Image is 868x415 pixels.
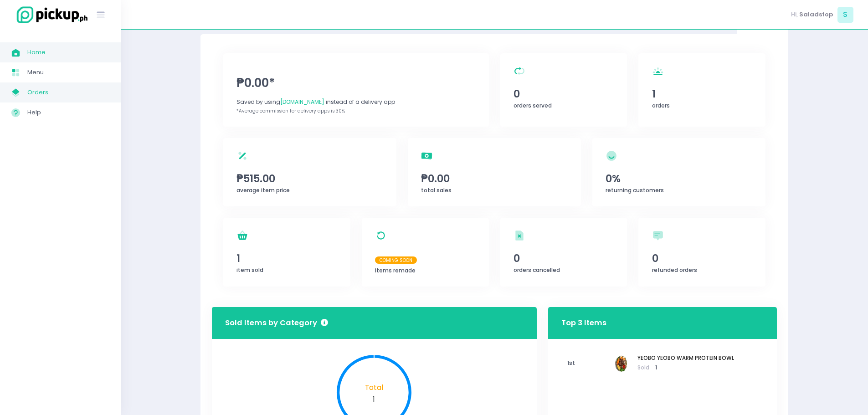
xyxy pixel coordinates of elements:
[236,251,337,266] span: 1
[791,10,798,19] span: Hi,
[514,266,560,274] span: orders cancelled
[27,107,109,118] span: Help
[223,138,396,206] a: ₱515.00average item price
[612,354,630,373] img: YEOBO YEOBO WARM PROTEIN BOWL
[514,102,552,109] span: orders served
[500,218,627,287] a: 0orders cancelled
[655,364,657,371] span: 1
[606,186,664,194] span: returning customers
[652,251,752,266] span: 0
[223,218,350,287] a: 1item sold
[514,86,614,102] span: 0
[27,87,109,98] span: Orders
[514,251,614,266] span: 0
[225,318,328,329] h3: Sold Items by Category
[236,186,290,194] span: average item price
[421,186,452,194] span: total sales
[236,266,263,274] span: item sold
[236,74,475,92] span: ₱0.00*
[561,354,612,374] span: 1st
[375,256,417,264] span: Coming Soon
[11,5,89,25] img: logo
[637,354,734,363] span: YEOBO YEOBO WARM PROTEIN BOWL
[561,310,606,336] h3: Top 3 Items
[280,98,324,106] span: [DOMAIN_NAME]
[606,171,752,186] span: 0%
[236,98,475,106] div: Saved by using instead of a delivery app
[236,108,345,114] span: *Average commission for delivery apps is 30%
[637,364,734,372] span: Sold
[27,46,109,58] span: Home
[592,138,765,206] a: 0%returning customers
[236,171,383,186] span: ₱515.00
[652,86,752,102] span: 1
[652,266,697,274] span: refunded orders
[421,171,568,186] span: ₱0.00
[837,7,853,23] span: S
[500,53,627,127] a: 0orders served
[27,67,109,78] span: Menu
[408,138,581,206] a: ₱0.00total sales
[652,102,670,109] span: orders
[638,53,765,127] a: 1orders
[638,218,765,287] a: 0refunded orders
[799,10,833,19] span: Saladstop
[375,266,416,274] span: items remade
